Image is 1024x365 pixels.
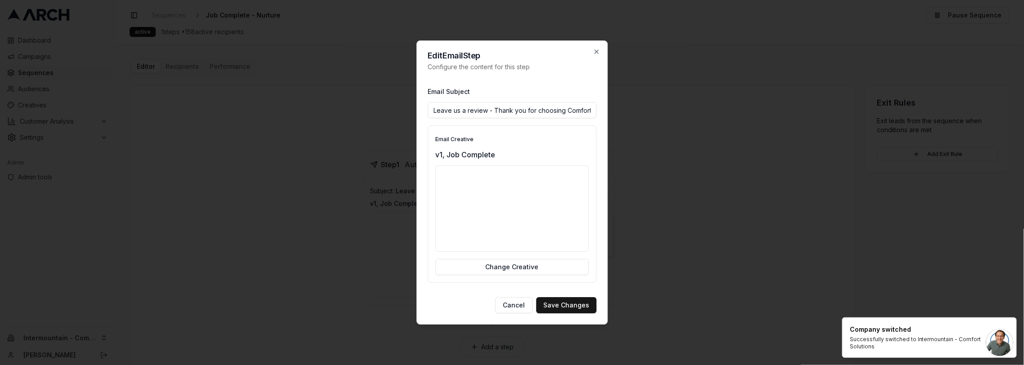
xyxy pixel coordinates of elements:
input: Enter email subject line [428,102,596,118]
label: Email Subject [428,88,470,95]
p: v1, Job Complete [435,149,589,160]
label: Email Creative [435,136,474,142]
p: Configure the content for this step [428,62,596,71]
button: Save Changes [536,297,596,313]
h2: Edit Email Step [428,52,596,60]
button: Cancel [495,297,532,313]
button: Change Creative [435,259,589,275]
